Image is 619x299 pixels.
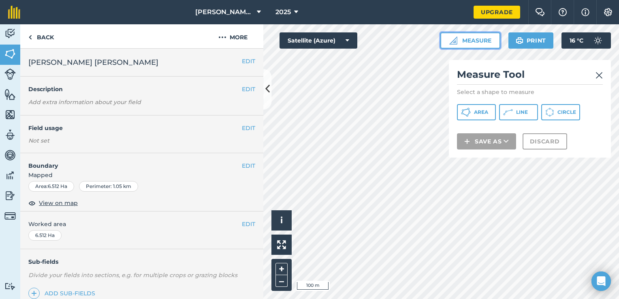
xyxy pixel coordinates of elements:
button: 16 °C [561,32,611,49]
h4: Sub-fields [20,257,263,266]
h4: Boundary [20,153,242,170]
a: Upgrade [474,6,520,19]
div: Area : 6.512 Ha [28,181,74,192]
img: svg+xml;base64,PHN2ZyB4bWxucz0iaHR0cDovL3d3dy53My5vcmcvMjAwMC9zdmciIHdpZHRoPSI1NiIgaGVpZ2h0PSI2MC... [4,88,16,100]
span: i [280,215,283,225]
img: svg+xml;base64,PHN2ZyB4bWxucz0iaHR0cDovL3d3dy53My5vcmcvMjAwMC9zdmciIHdpZHRoPSIyMCIgaGVpZ2h0PSIyNC... [218,32,226,42]
img: fieldmargin Logo [8,6,20,19]
button: Circle [541,104,580,120]
button: Print [508,32,554,49]
span: Mapped [20,171,263,179]
button: Save as [457,133,516,149]
img: svg+xml;base64,PD94bWwgdmVyc2lvbj0iMS4wIiBlbmNvZGluZz0idXRmLTgiPz4KPCEtLSBHZW5lcmF0b3I6IEFkb2JlIE... [4,169,16,182]
div: 6.512 Ha [28,230,62,241]
div: Open Intercom Messenger [591,271,611,291]
span: View on map [39,199,78,207]
div: Perimeter : 1.05 km [79,181,138,192]
img: svg+xml;base64,PHN2ZyB4bWxucz0iaHR0cDovL3d3dy53My5vcmcvMjAwMC9zdmciIHdpZHRoPSIxNyIgaGVpZ2h0PSIxNy... [581,7,589,17]
span: [PERSON_NAME] [PERSON_NAME] [28,57,158,68]
img: svg+xml;base64,PD94bWwgdmVyc2lvbj0iMS4wIiBlbmNvZGluZz0idXRmLTgiPz4KPCEtLSBHZW5lcmF0b3I6IEFkb2JlIE... [4,282,16,290]
img: svg+xml;base64,PD94bWwgdmVyc2lvbj0iMS4wIiBlbmNvZGluZz0idXRmLTgiPz4KPCEtLSBHZW5lcmF0b3I6IEFkb2JlIE... [4,210,16,222]
span: Worked area [28,220,255,229]
button: EDIT [242,85,255,94]
button: Measure [440,32,500,49]
img: svg+xml;base64,PD94bWwgdmVyc2lvbj0iMS4wIiBlbmNvZGluZz0idXRmLTgiPz4KPCEtLSBHZW5lcmF0b3I6IEFkb2JlIE... [4,190,16,202]
img: Two speech bubbles overlapping with the left bubble in the forefront [535,8,545,16]
img: A cog icon [603,8,613,16]
button: Line [499,104,538,120]
button: EDIT [242,161,255,170]
span: Circle [557,109,576,115]
img: Ruler icon [449,36,457,45]
button: – [275,275,288,287]
img: svg+xml;base64,PHN2ZyB4bWxucz0iaHR0cDovL3d3dy53My5vcmcvMjAwMC9zdmciIHdpZHRoPSIxOCIgaGVpZ2h0PSIyNC... [28,198,36,208]
button: Area [457,104,496,120]
button: + [275,263,288,275]
img: svg+xml;base64,PHN2ZyB4bWxucz0iaHR0cDovL3d3dy53My5vcmcvMjAwMC9zdmciIHdpZHRoPSI1NiIgaGVpZ2h0PSI2MC... [4,109,16,121]
h4: Description [28,85,255,94]
a: Back [20,24,62,48]
h4: Field usage [28,124,242,132]
span: Area [474,109,488,115]
button: View on map [28,198,78,208]
img: svg+xml;base64,PD94bWwgdmVyc2lvbj0iMS4wIiBlbmNvZGluZz0idXRmLTgiPz4KPCEtLSBHZW5lcmF0b3I6IEFkb2JlIE... [4,149,16,161]
img: svg+xml;base64,PHN2ZyB4bWxucz0iaHR0cDovL3d3dy53My5vcmcvMjAwMC9zdmciIHdpZHRoPSI5IiBoZWlnaHQ9IjI0Ii... [28,32,32,42]
img: A question mark icon [558,8,568,16]
button: EDIT [242,124,255,132]
img: svg+xml;base64,PD94bWwgdmVyc2lvbj0iMS4wIiBlbmNvZGluZz0idXRmLTgiPz4KPCEtLSBHZW5lcmF0b3I6IEFkb2JlIE... [4,68,16,80]
span: Line [516,109,528,115]
img: Four arrows, one pointing top left, one top right, one bottom right and the last bottom left [277,240,286,249]
button: Discard [523,133,567,149]
button: Satellite (Azure) [280,32,357,49]
img: svg+xml;base64,PHN2ZyB4bWxucz0iaHR0cDovL3d3dy53My5vcmcvMjAwMC9zdmciIHdpZHRoPSIxNCIgaGVpZ2h0PSIyNC... [464,137,470,146]
em: Add extra information about your field [28,98,141,106]
img: svg+xml;base64,PHN2ZyB4bWxucz0iaHR0cDovL3d3dy53My5vcmcvMjAwMC9zdmciIHdpZHRoPSIxOSIgaGVpZ2h0PSIyNC... [516,36,523,45]
div: Not set [28,137,255,145]
img: svg+xml;base64,PHN2ZyB4bWxucz0iaHR0cDovL3d3dy53My5vcmcvMjAwMC9zdmciIHdpZHRoPSIyMiIgaGVpZ2h0PSIzMC... [596,70,603,80]
button: EDIT [242,57,255,66]
img: svg+xml;base64,PD94bWwgdmVyc2lvbj0iMS4wIiBlbmNvZGluZz0idXRmLTgiPz4KPCEtLSBHZW5lcmF0b3I6IEFkb2JlIE... [4,129,16,141]
button: EDIT [242,220,255,229]
span: [PERSON_NAME][GEOGRAPHIC_DATA][PERSON_NAME] [195,7,254,17]
span: 2025 [275,7,291,17]
p: Select a shape to measure [457,88,603,96]
img: svg+xml;base64,PHN2ZyB4bWxucz0iaHR0cDovL3d3dy53My5vcmcvMjAwMC9zdmciIHdpZHRoPSI1NiIgaGVpZ2h0PSI2MC... [4,48,16,60]
span: 16 ° C [570,32,583,49]
em: Divide your fields into sections, e.g. for multiple crops or grazing blocks [28,271,237,279]
img: svg+xml;base64,PHN2ZyB4bWxucz0iaHR0cDovL3d3dy53My5vcmcvMjAwMC9zdmciIHdpZHRoPSIxNCIgaGVpZ2h0PSIyNC... [31,288,37,298]
h2: Measure Tool [457,68,603,85]
button: i [271,210,292,231]
img: svg+xml;base64,PD94bWwgdmVyc2lvbj0iMS4wIiBlbmNvZGluZz0idXRmLTgiPz4KPCEtLSBHZW5lcmF0b3I6IEFkb2JlIE... [590,32,606,49]
button: More [203,24,263,48]
a: Add sub-fields [28,288,98,299]
img: svg+xml;base64,PD94bWwgdmVyc2lvbj0iMS4wIiBlbmNvZGluZz0idXRmLTgiPz4KPCEtLSBHZW5lcmF0b3I6IEFkb2JlIE... [4,28,16,40]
